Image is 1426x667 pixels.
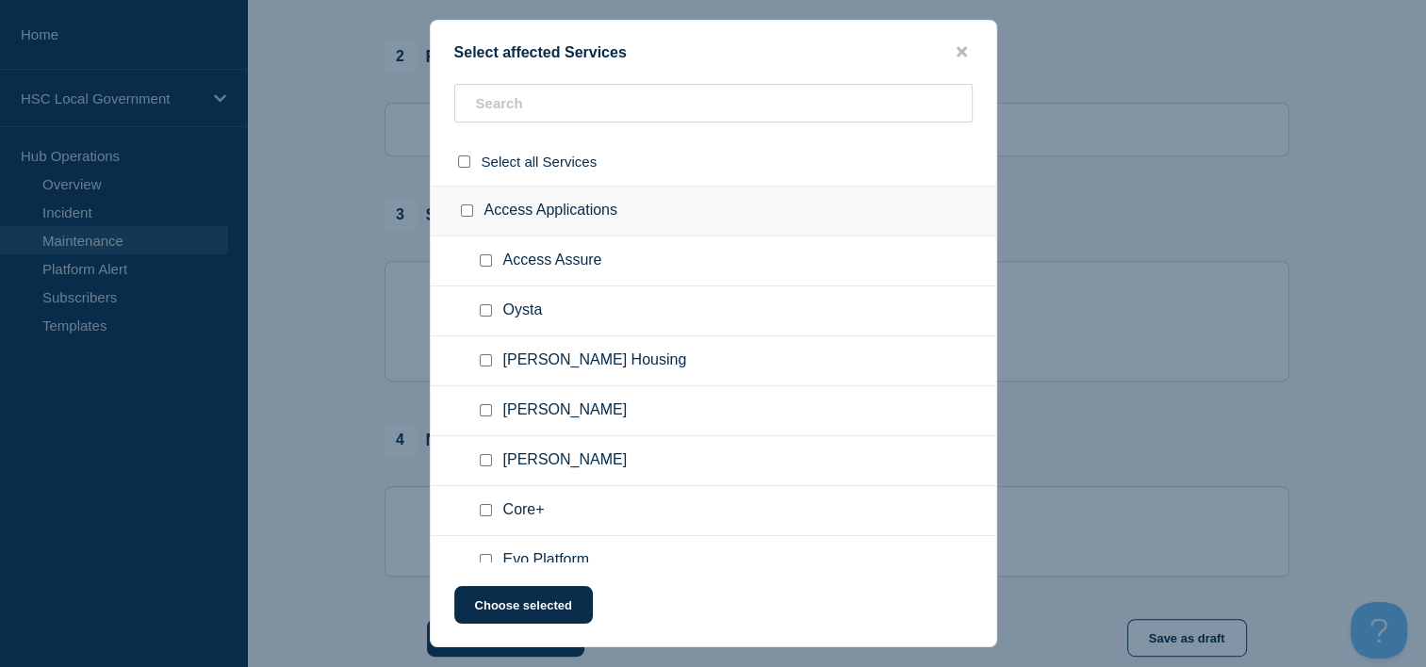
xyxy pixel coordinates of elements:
span: Evo Platform [503,551,590,570]
input: Adam Housing checkbox [480,354,492,366]
input: Adam SProc checkbox [480,454,492,466]
input: Access Applications checkbox [461,204,473,217]
span: Oysta [503,301,543,320]
div: Access Applications [431,186,996,236]
div: Select affected Services [431,43,996,61]
input: Oysta checkbox [480,304,492,317]
input: Adam Procure checkbox [480,404,492,416]
span: Select all Services [482,154,598,170]
span: [PERSON_NAME] Housing [503,351,687,370]
input: Search [454,84,973,122]
input: Evo Platform checkbox [480,554,492,566]
button: Choose selected [454,586,593,624]
span: Core+ [503,501,545,520]
span: Access Assure [503,252,602,270]
input: select all checkbox [458,155,470,168]
input: Access Assure checkbox [480,254,492,267]
button: close button [951,43,973,61]
span: [PERSON_NAME] [503,401,628,420]
span: [PERSON_NAME] [503,451,628,470]
input: Core+ checkbox [480,504,492,516]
